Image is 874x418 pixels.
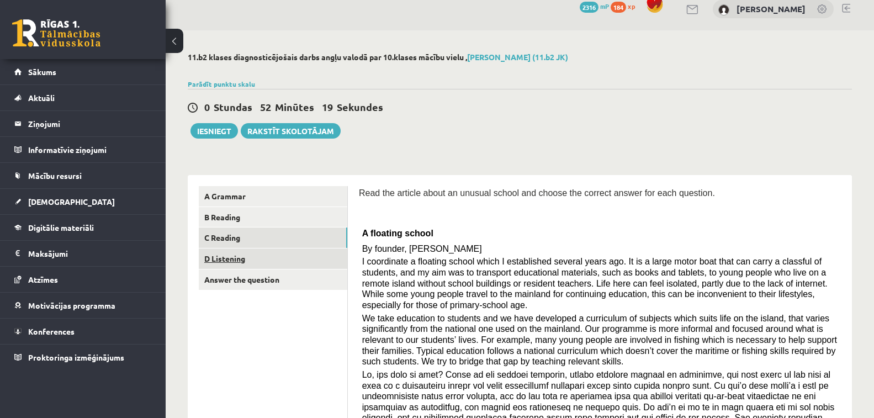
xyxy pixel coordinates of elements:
a: [PERSON_NAME] (11.b2 JK) [467,52,568,62]
a: [DEMOGRAPHIC_DATA] [14,189,152,214]
span: I coordinate a floating school which I established several years ago. It is a large motor boat th... [362,257,828,310]
a: Sākums [14,59,152,84]
button: Iesniegt [190,123,238,139]
span: Proktoringa izmēģinājums [28,352,124,362]
span: Mācību resursi [28,171,82,181]
a: Informatīvie ziņojumi [14,137,152,162]
a: Ziņojumi [14,111,152,136]
span: Minūtes [275,100,314,113]
a: A Grammar [199,186,347,207]
legend: Informatīvie ziņojumi [28,137,152,162]
legend: Maksājumi [28,241,152,266]
span: A floating school [362,229,433,238]
a: C Reading [199,227,347,248]
a: Konferences [14,319,152,344]
a: 2316 mP [580,2,609,10]
a: Atzīmes [14,267,152,292]
span: Stundas [214,100,252,113]
a: Mācību resursi [14,163,152,188]
span: xp [628,2,635,10]
span: 52 [260,100,271,113]
span: Read the article about an unusual school and choose the correct answer for each question. [359,188,715,198]
span: Konferences [28,326,75,336]
h2: 11.b2 klases diagnosticējošais darbs angļu valodā par 10.klases mācību vielu , [188,52,852,62]
span: 2316 [580,2,598,13]
span: Digitālie materiāli [28,223,94,232]
span: We take education to students and we have developed a curriculum of subjects which suits life on ... [362,314,837,367]
span: Motivācijas programma [28,300,115,310]
span: Sākums [28,67,56,77]
a: Proktoringa izmēģinājums [14,345,152,370]
a: Aktuāli [14,85,152,110]
span: 0 [204,100,210,113]
legend: Ziņojumi [28,111,152,136]
a: B Reading [199,207,347,227]
a: Rīgas 1. Tālmācības vidusskola [12,19,100,47]
a: [PERSON_NAME] [737,3,806,14]
span: Atzīmes [28,274,58,284]
a: Answer the question [199,269,347,290]
span: [DEMOGRAPHIC_DATA] [28,197,115,207]
a: Maksājumi [14,241,152,266]
a: Motivācijas programma [14,293,152,318]
span: Aktuāli [28,93,55,103]
a: Rakstīt skolotājam [241,123,341,139]
a: D Listening [199,248,347,269]
span: 184 [611,2,626,13]
span: 19 [322,100,333,113]
a: Digitālie materiāli [14,215,152,240]
span: mP [600,2,609,10]
span: By founder, [PERSON_NAME] [362,244,482,253]
a: Parādīt punktu skalu [188,80,255,88]
a: 184 xp [611,2,640,10]
span: Sekundes [337,100,383,113]
img: Anastasija Katkova [718,4,729,15]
